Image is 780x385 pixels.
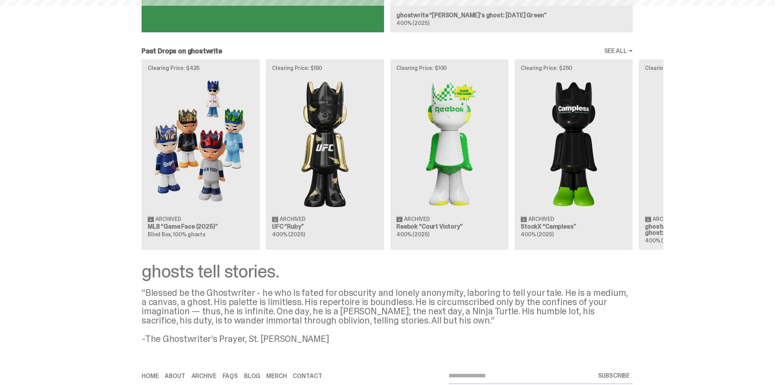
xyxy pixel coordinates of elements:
img: Campless [521,77,627,209]
button: SUBSCRIBE [595,368,633,383]
img: Court Victory [396,77,502,209]
img: Game Face (2025) [148,77,254,209]
h3: StockX “Campless” [521,224,627,230]
a: Merch [266,373,287,379]
p: Clearing Price: $100 [396,65,502,71]
img: Ruby [272,77,378,209]
span: Archived [155,216,181,222]
h3: ghostwrite “[PERSON_NAME]'s ghost: Orange Vibe” [645,224,751,236]
a: FAQs [222,373,237,379]
div: “Blessed be the Ghostwriter - he who is fated for obscurity and lonely anonymity, laboring to tel... [142,288,633,344]
h2: Past Drops on ghostwrite [142,48,222,55]
img: Schrödinger's ghost: Orange Vibe [645,77,751,209]
span: Archived [653,216,678,222]
p: Clearing Price: $150 [645,65,751,71]
h3: Reebok “Court Victory” [396,224,502,230]
a: SEE ALL → [604,48,633,54]
span: Archived [528,216,554,222]
a: Clearing Price: $150 Schrödinger's ghost: Orange Vibe Archived [639,59,757,250]
span: 400% (2025) [645,237,678,244]
div: ghosts tell stories. [142,262,633,280]
a: Clearing Price: $425 Game Face (2025) Archived [142,59,260,250]
h3: UFC “Ruby” [272,224,378,230]
span: 100% ghosts [173,231,205,238]
h3: MLB “Game Face (2025)” [148,224,254,230]
a: Home [142,373,158,379]
span: 400% (2025) [396,231,429,238]
span: 400% (2025) [272,231,305,238]
span: Blind Box, [148,231,172,238]
p: Clearing Price: $150 [272,65,378,71]
a: Contact [293,373,322,379]
a: Clearing Price: $100 Court Victory Archived [390,59,508,250]
span: Archived [404,216,430,222]
p: Clearing Price: $250 [521,65,627,71]
a: Clearing Price: $150 Ruby Archived [266,59,384,250]
span: 400% (2025) [396,20,429,27]
span: 400% (2025) [521,231,553,238]
a: Blog [244,373,260,379]
p: Clearing Price: $425 [148,65,254,71]
a: Archive [191,373,216,379]
h3: ghostwrite “[PERSON_NAME]'s ghost: [DATE] Green” [396,12,627,18]
a: Clearing Price: $250 Campless Archived [515,59,633,250]
span: Archived [280,216,305,222]
a: About [165,373,185,379]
